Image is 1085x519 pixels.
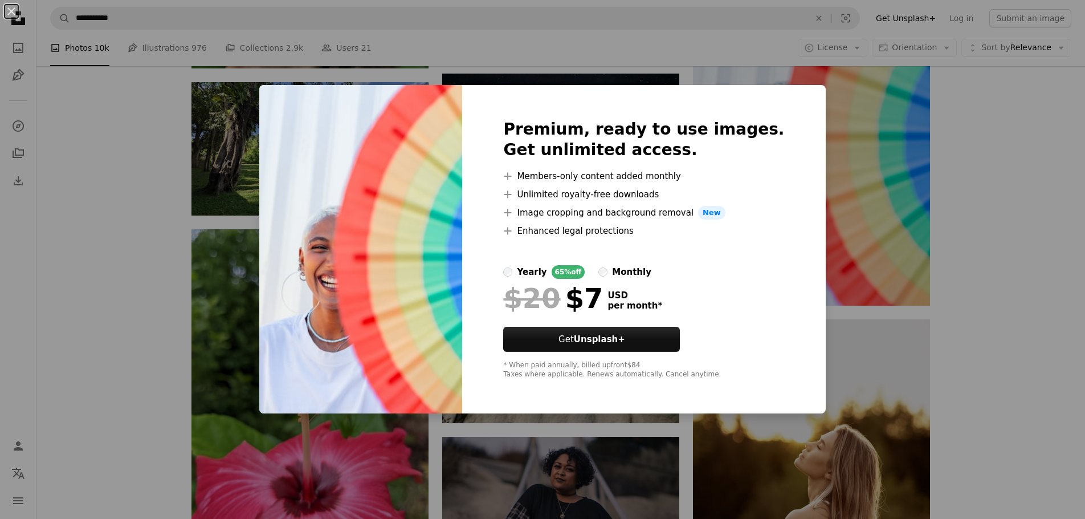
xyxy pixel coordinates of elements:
span: New [698,206,725,220]
li: Unlimited royalty-free downloads [503,188,784,201]
img: premium_photo-1714047308197-10682ef0c4eb [259,85,462,413]
li: Enhanced legal protections [503,224,784,238]
input: yearly65%off [503,267,512,277]
div: $7 [503,283,603,313]
div: yearly [517,265,546,279]
div: * When paid annually, billed upfront $84 Taxes where applicable. Renews automatically. Cancel any... [503,361,784,379]
div: monthly [612,265,651,279]
button: GetUnsplash+ [503,327,680,352]
span: $20 [503,283,560,313]
span: per month * [607,301,662,311]
li: Image cropping and background removal [503,206,784,220]
div: 65% off [552,265,585,279]
strong: Unsplash+ [574,334,625,344]
input: monthly [598,267,607,277]
li: Members-only content added monthly [503,169,784,183]
h2: Premium, ready to use images. Get unlimited access. [503,119,784,160]
span: USD [607,290,662,301]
